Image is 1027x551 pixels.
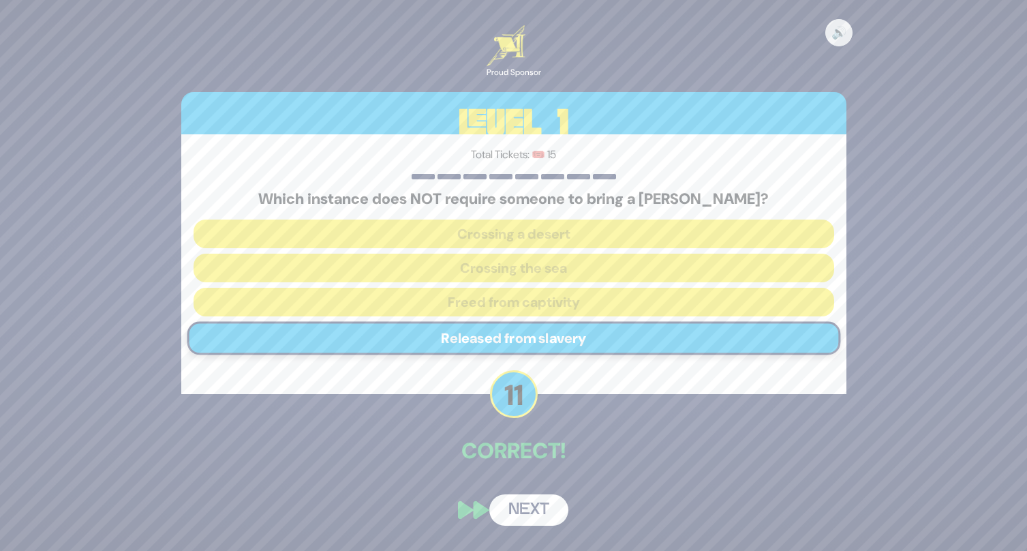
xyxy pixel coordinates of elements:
div: Proud Sponsor [487,66,541,78]
img: Artscroll [487,25,525,66]
button: Released from slavery [187,321,840,355]
p: Correct! [181,434,846,467]
p: 11 [490,370,538,418]
button: Crossing a desert [194,220,834,248]
button: Freed from captivity [194,288,834,316]
p: Total Tickets: 🎟️ 15 [194,147,834,163]
h3: Level 1 [181,92,846,153]
button: 🔊 [825,19,853,46]
button: Crossing the sea [194,254,834,282]
button: Next [489,494,568,526]
h5: Which instance does NOT require someone to bring a [PERSON_NAME]? [194,190,834,208]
